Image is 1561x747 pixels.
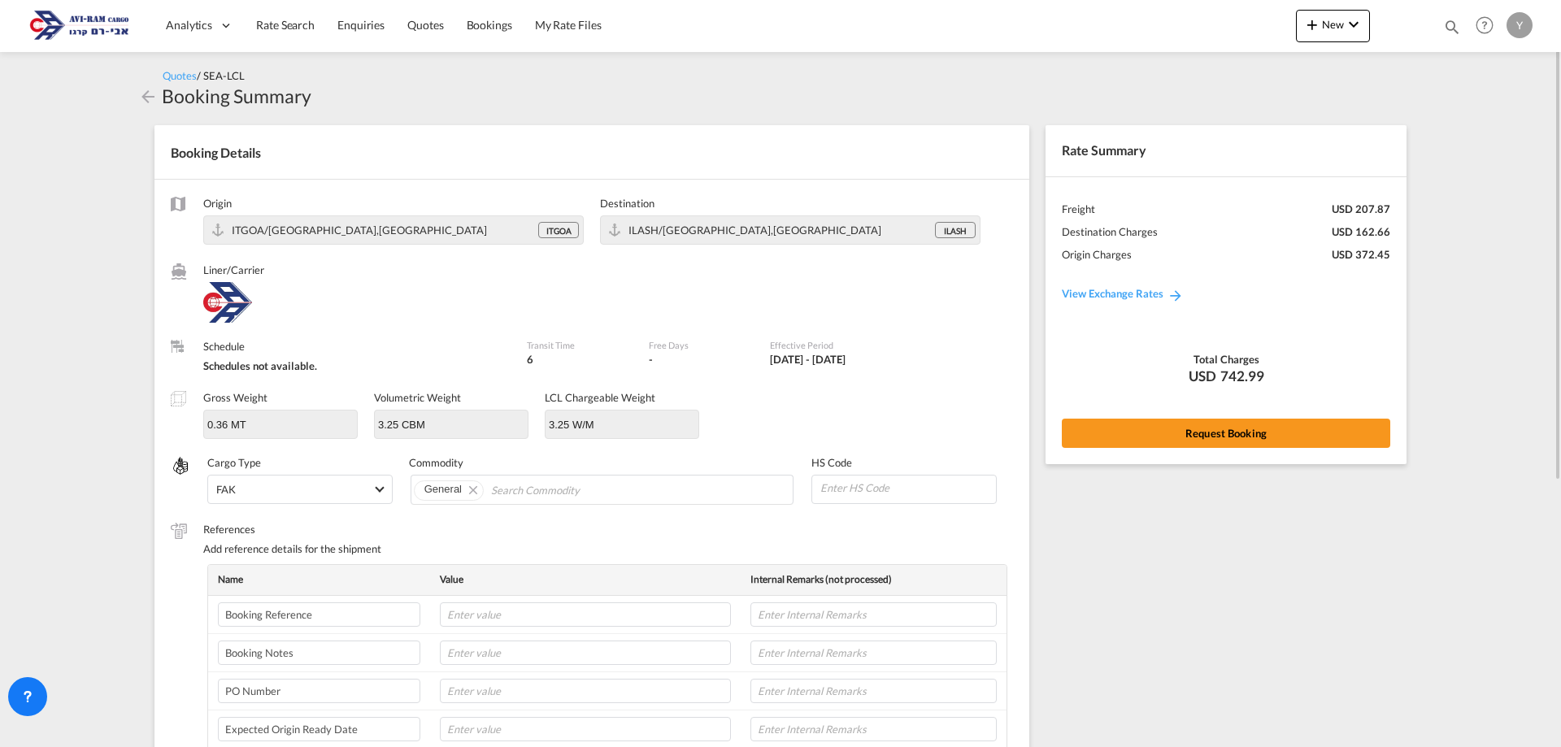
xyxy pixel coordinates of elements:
input: Enter label [218,641,420,665]
div: ITGOA [538,222,579,238]
div: 6 [527,352,632,367]
th: Value [430,565,741,595]
button: Remove General [459,481,483,497]
a: View Exchange Rates [1046,271,1200,316]
div: Booking Summary [162,83,311,109]
div: USD 162.66 [1332,224,1390,239]
input: Enter label [218,602,420,627]
label: Effective Period [770,339,915,351]
input: Enter value [440,641,731,665]
md-icon: icon-plus 400-fg [1302,15,1322,34]
div: Origin Charges [1062,247,1132,262]
input: Search Commodity [491,477,640,503]
input: Enter value [440,602,731,627]
div: Help [1471,11,1507,41]
label: HS Code [811,455,997,470]
input: Enter value [440,717,731,741]
img: 166978e0a5f911edb4280f3c7a976193.png [24,7,134,44]
div: icon-magnify [1443,18,1461,42]
span: Help [1471,11,1498,39]
div: USD 372.45 [1332,247,1390,262]
span: Quotes [163,69,197,82]
div: - [649,352,653,367]
label: Cargo Type [207,455,393,470]
th: Name [208,565,430,595]
label: Liner/Carrier [203,263,511,277]
input: Enter Internal Remarks [750,641,997,665]
input: Enter value [440,679,731,703]
input: Enter HS Code [819,476,996,500]
button: Request Booking [1062,419,1390,448]
span: Booking Details [171,145,261,160]
span: / SEA-LCL [197,69,245,82]
label: Volumetric Weight [374,391,461,404]
div: Destination Charges [1062,224,1158,239]
div: Rate Summary [1046,125,1407,176]
div: 01 Aug 2025 - 31 Aug 2025 [770,352,846,367]
div: ILASH [935,222,976,238]
input: Enter label [218,717,420,741]
span: ILASH/Ashdod,Middle East [628,224,881,237]
img: Aviram [203,282,252,323]
button: icon-plus 400-fgNewicon-chevron-down [1296,10,1370,42]
div: USD 207.87 [1332,202,1390,216]
input: Enter Internal Remarks [750,717,997,741]
label: LCL Chargeable Weight [545,391,655,404]
span: Bookings [467,18,512,32]
md-icon: icon-arrow-right [1167,287,1184,303]
label: Gross Weight [203,391,267,404]
div: Aviram [203,282,511,323]
span: ITGOA/Genova,Europe [232,224,487,237]
input: Enter Internal Remarks [750,602,997,627]
div: Total Charges [1062,352,1390,367]
md-icon: /assets/icons/custom/liner-aaa8ad.svg [171,263,187,280]
label: Destination [600,196,981,211]
div: Y [1507,12,1533,38]
md-icon: icon-magnify [1443,18,1461,36]
label: Free Days [649,339,754,351]
span: New [1302,18,1363,31]
input: Enter Internal Remarks [750,679,997,703]
span: General [424,483,462,495]
md-icon: icon-chevron-down [1344,15,1363,34]
label: Transit Time [527,339,632,351]
div: Schedules not available. [203,358,511,373]
div: FAK [216,483,236,496]
th: Internal Remarks (not processed) [741,565,1007,595]
label: Commodity [409,455,796,470]
input: Enter label [218,679,420,703]
span: 742.99 [1220,367,1264,386]
md-icon: icon-arrow-left [138,87,158,106]
div: Freight [1062,202,1095,216]
span: My Rate Files [535,18,602,32]
div: icon-arrow-left [138,83,162,109]
span: Quotes [407,18,443,32]
label: References [203,522,1013,536]
label: Schedule [203,339,511,354]
span: Rate Search [256,18,315,32]
label: Origin [203,196,584,211]
div: USD [1062,367,1390,386]
span: Analytics [166,17,212,33]
div: Add reference details for the shipment [203,541,1013,556]
div: General. Press delete to remove this chip. [424,481,465,497]
md-chips-wrap: Chips container. Use arrow keys to select chips. [411,475,794,504]
md-select: Select Cargo type: FAK [207,475,393,504]
span: Enquiries [337,18,385,32]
